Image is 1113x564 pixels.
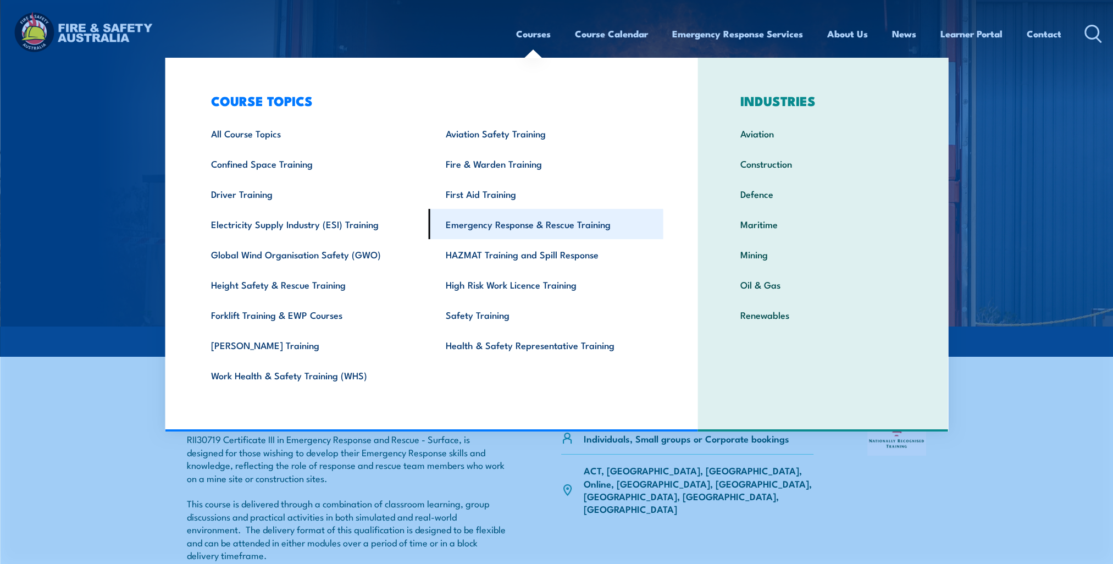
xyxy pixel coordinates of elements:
[723,93,923,108] h3: INDUSTRIES
[429,239,663,269] a: HAZMAT Training and Spill Response
[194,330,429,360] a: [PERSON_NAME] Training
[194,93,663,108] h3: COURSE TOPICS
[723,148,923,179] a: Construction
[672,19,803,48] a: Emergency Response Services
[723,118,923,148] a: Aviation
[429,209,663,239] a: Emergency Response & Rescue Training
[429,148,663,179] a: Fire & Warden Training
[429,330,663,360] a: Health & Safety Representative Training
[723,209,923,239] a: Maritime
[584,432,789,445] p: Individuals, Small groups or Corporate bookings
[194,269,429,300] a: Height Safety & Rescue Training
[194,300,429,330] a: Forklift Training & EWP Courses
[892,19,916,48] a: News
[429,300,663,330] a: Safety Training
[429,179,663,209] a: First Aid Training
[1027,19,1061,48] a: Contact
[516,19,551,48] a: Courses
[429,269,663,300] a: High Risk Work Licence Training
[194,360,429,390] a: Work Health & Safety Training (WHS)
[723,239,923,269] a: Mining
[429,118,663,148] a: Aviation Safety Training
[194,209,429,239] a: Electricity Supply Industry (ESI) Training
[575,19,648,48] a: Course Calendar
[194,118,429,148] a: All Course Topics
[723,179,923,209] a: Defence
[194,239,429,269] a: Global Wind Organisation Safety (GWO)
[194,148,429,179] a: Confined Space Training
[940,19,1003,48] a: Learner Portal
[723,269,923,300] a: Oil & Gas
[827,19,868,48] a: About Us
[584,464,814,516] p: ACT, [GEOGRAPHIC_DATA], [GEOGRAPHIC_DATA], Online, [GEOGRAPHIC_DATA], [GEOGRAPHIC_DATA], [GEOGRAP...
[194,179,429,209] a: Driver Training
[723,300,923,330] a: Renewables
